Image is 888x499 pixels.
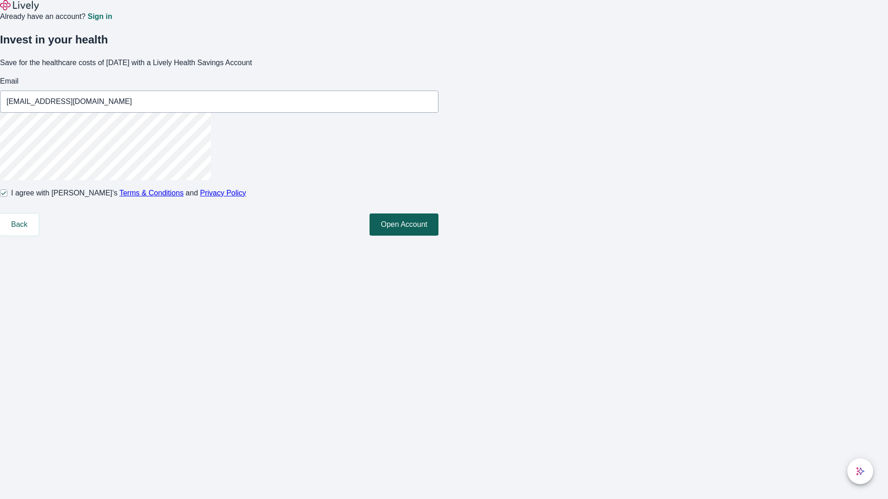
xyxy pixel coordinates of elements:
button: chat [847,458,873,484]
svg: Lively AI Assistant [856,467,865,476]
a: Sign in [87,13,112,20]
button: Open Account [370,213,438,236]
a: Privacy Policy [200,189,247,197]
span: I agree with [PERSON_NAME]’s and [11,188,246,199]
a: Terms & Conditions [119,189,184,197]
